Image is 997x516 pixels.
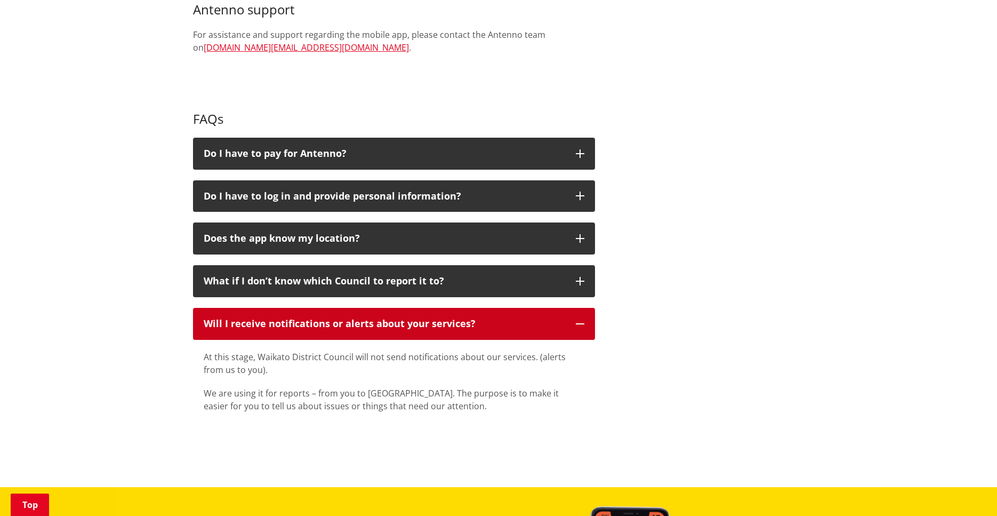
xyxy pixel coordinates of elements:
[204,319,565,329] p: Will I receive notifications or alerts about your services?
[193,180,595,212] button: Do I have to log in and provide personal information?
[193,308,595,340] button: Will I receive notifications or alerts about your services?
[193,265,595,297] button: What if I don’t know which Council to report it to?
[204,351,584,376] p: At this stage, Waikato District Council will not send notifications about our services. (alerts f...
[204,191,565,202] p: Do I have to log in and provide personal information?
[11,494,49,516] a: Top
[193,138,595,170] button: Do I have to pay for Antenno?
[204,233,565,244] p: Does the app know my location?
[193,28,595,54] p: For assistance and support regarding the mobile app, please contact the Antenno team on .
[204,387,584,412] p: We are using it for reports – from you to [GEOGRAPHIC_DATA]. The purpose is to make it easier for...
[204,42,409,53] a: [DOMAIN_NAME][EMAIL_ADDRESS][DOMAIN_NAME]
[193,2,595,18] h3: Antenno support
[193,223,595,255] button: Does the app know my location?
[204,276,565,287] p: What if I don’t know which Council to report it to?
[193,112,595,127] h3: FAQs
[948,471,986,510] iframe: Messenger Launcher
[204,148,565,159] h3: Do I have to pay for Antenno?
